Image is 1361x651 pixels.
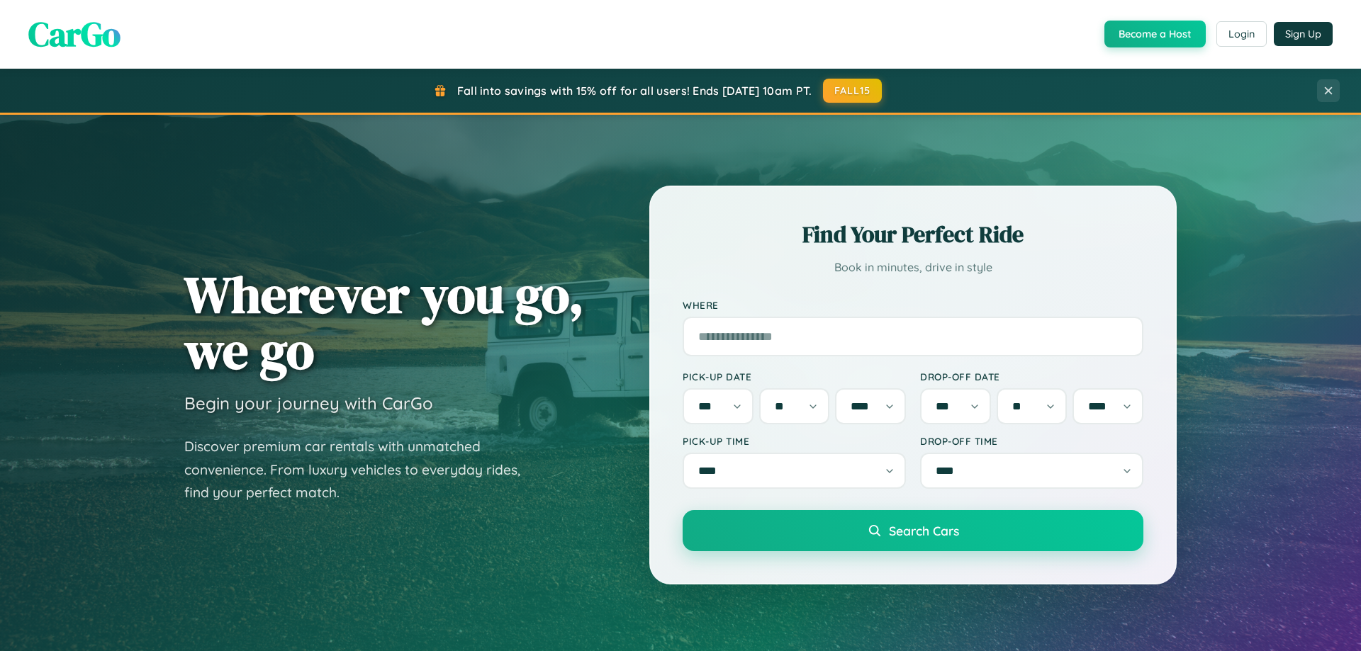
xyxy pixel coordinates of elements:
button: Search Cars [683,510,1143,551]
label: Drop-off Time [920,435,1143,447]
p: Book in minutes, drive in style [683,257,1143,278]
label: Pick-up Time [683,435,906,447]
label: Where [683,299,1143,311]
h1: Wherever you go, we go [184,266,584,378]
button: Become a Host [1104,21,1206,47]
h2: Find Your Perfect Ride [683,219,1143,250]
label: Pick-up Date [683,370,906,383]
button: Login [1216,21,1267,47]
span: Fall into savings with 15% off for all users! Ends [DATE] 10am PT. [457,84,812,98]
span: CarGo [28,11,121,57]
button: FALL15 [823,79,883,103]
span: Search Cars [889,523,959,538]
h3: Begin your journey with CarGo [184,392,433,414]
button: Sign Up [1274,22,1333,46]
label: Drop-off Date [920,370,1143,383]
p: Discover premium car rentals with unmatched convenience. From luxury vehicles to everyday rides, ... [184,435,539,504]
